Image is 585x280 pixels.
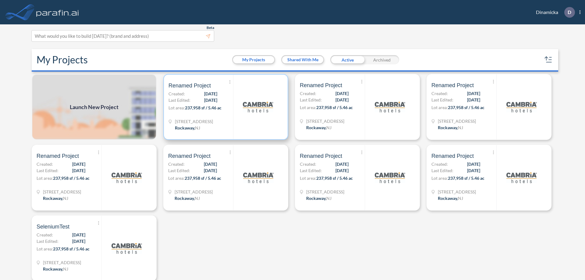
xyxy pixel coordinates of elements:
[185,105,222,110] span: 237,958 sf / 5.46 ac
[37,238,58,244] span: Last Edited:
[168,82,211,89] span: Renamed Project
[112,162,142,193] img: logo
[72,161,85,167] span: [DATE]
[330,55,365,64] div: Active
[467,161,480,167] span: [DATE]
[53,175,90,181] span: 237,958 sf / 5.46 ac
[175,118,213,125] span: 321 Mt Hope Ave
[431,161,448,167] span: Created:
[37,152,79,160] span: Renamed Project
[300,82,342,89] span: Renamed Project
[306,195,331,201] div: Rockaway, NJ
[448,175,484,181] span: 237,958 sf / 5.46 ac
[300,152,342,160] span: Renamed Project
[204,97,217,103] span: [DATE]
[326,125,331,130] span: NJ
[37,223,69,230] span: SeleniumTest
[467,167,480,174] span: [DATE]
[438,118,476,124] span: 321 Mt Hope Ave
[37,246,53,251] span: Lot area:
[300,175,316,181] span: Lot area:
[175,196,195,201] span: Rockaway ,
[506,162,537,193] img: logo
[63,266,68,271] span: NJ
[43,259,81,266] span: 321 Mt Hope Ave
[431,167,453,174] span: Last Edited:
[458,196,463,201] span: NJ
[316,175,353,181] span: 237,958 sf / 5.46 ac
[168,175,185,181] span: Lot area:
[300,97,322,103] span: Last Edited:
[37,175,53,181] span: Lot area:
[168,152,211,160] span: Renamed Project
[175,189,213,195] span: 321 Mt Hope Ave
[335,161,349,167] span: [DATE]
[438,196,458,201] span: Rockaway ,
[375,162,405,193] img: logo
[438,125,458,130] span: Rockaway ,
[506,92,537,122] img: logo
[233,56,274,63] button: My Projects
[43,266,63,271] span: Rockaway ,
[306,118,344,124] span: 321 Mt Hope Ave
[326,196,331,201] span: NJ
[431,152,474,160] span: Renamed Project
[168,90,185,97] span: Created:
[204,167,217,174] span: [DATE]
[316,105,353,110] span: 237,958 sf / 5.46 ac
[431,90,448,97] span: Created:
[544,55,553,65] button: sort
[204,90,217,97] span: [DATE]
[207,25,214,30] span: Beta
[243,162,274,193] img: logo
[37,167,58,174] span: Last Edited:
[72,167,85,174] span: [DATE]
[168,167,190,174] span: Last Edited:
[63,196,68,201] span: NJ
[175,125,200,131] div: Rockaway, NJ
[335,90,349,97] span: [DATE]
[175,195,200,201] div: Rockaway, NJ
[37,161,53,167] span: Created:
[300,167,322,174] span: Last Edited:
[448,105,484,110] span: 237,958 sf / 5.46 ac
[43,189,81,195] span: 321 Mt Hope Ave
[335,97,349,103] span: [DATE]
[467,97,480,103] span: [DATE]
[300,161,316,167] span: Created:
[438,189,476,195] span: 321 Mt Hope Ave
[306,124,331,131] div: Rockaway, NJ
[32,74,157,140] a: Launch New Project
[70,103,119,111] span: Launch New Project
[53,246,90,251] span: 237,958 sf / 5.46 ac
[431,175,448,181] span: Lot area:
[243,92,273,122] img: logo
[306,189,344,195] span: 321 Mt Hope Ave
[72,232,85,238] span: [DATE]
[375,92,405,122] img: logo
[185,175,221,181] span: 237,958 sf / 5.46 ac
[43,195,68,201] div: Rockaway, NJ
[168,161,185,167] span: Created:
[306,196,326,201] span: Rockaway ,
[431,105,448,110] span: Lot area:
[168,105,185,110] span: Lot area:
[438,124,463,131] div: Rockaway, NJ
[32,74,157,140] img: add
[365,55,399,64] div: Archived
[195,125,200,130] span: NJ
[431,97,453,103] span: Last Edited:
[282,56,323,63] button: Shared With Me
[195,196,200,201] span: NJ
[431,82,474,89] span: Renamed Project
[458,125,463,130] span: NJ
[300,90,316,97] span: Created:
[568,9,571,15] p: D
[72,238,85,244] span: [DATE]
[168,97,190,103] span: Last Edited:
[438,195,463,201] div: Rockaway, NJ
[112,233,142,264] img: logo
[35,6,80,18] img: logo
[467,90,480,97] span: [DATE]
[306,125,326,130] span: Rockaway ,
